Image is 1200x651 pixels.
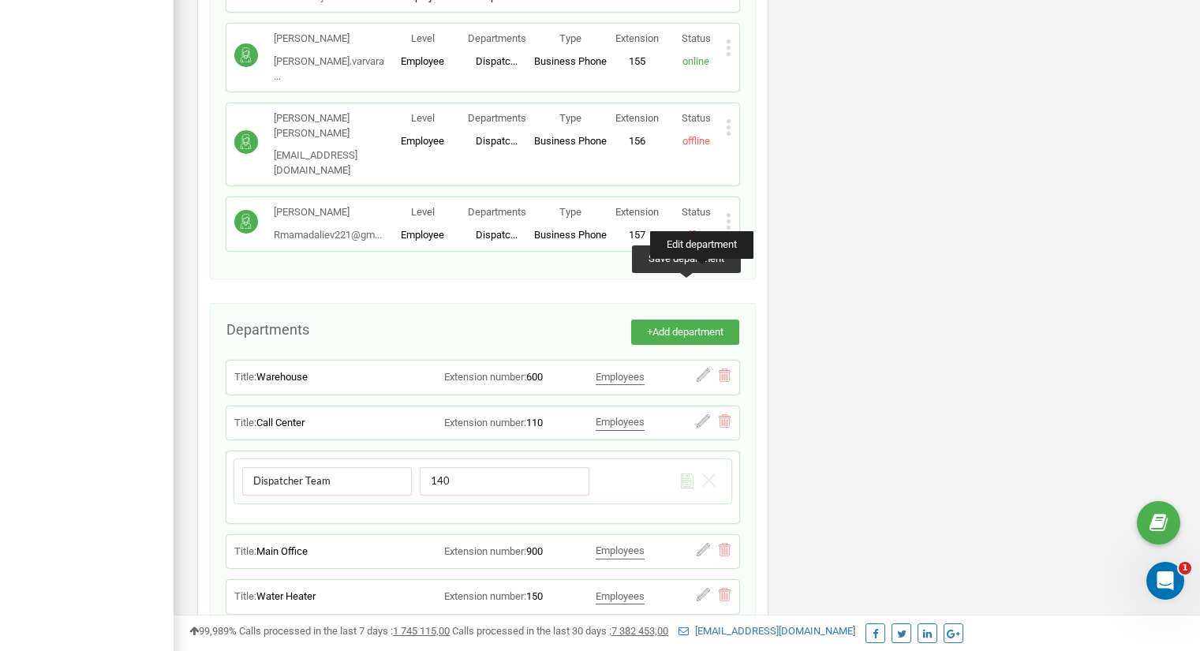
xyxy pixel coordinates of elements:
[401,55,444,67] span: Employee
[393,625,450,637] u: 1 745 115,00
[256,545,308,557] span: Main Office
[468,112,526,124] span: Departments
[526,371,543,383] span: 600
[559,206,581,218] span: Type
[476,135,518,147] span: Dispatc...
[534,55,607,67] span: Business Phone
[444,545,526,557] span: Extension number:
[682,229,710,241] span: offline
[534,229,607,241] span: Business Phone
[256,371,308,383] span: Warehouse
[234,417,256,428] span: Title:
[444,371,526,383] span: Extension number:
[682,32,711,44] span: Status
[189,625,237,637] span: 99,989%
[682,206,711,218] span: Status
[234,371,256,383] span: Title:
[234,590,256,602] span: Title:
[534,135,607,147] span: Business Phone
[256,417,305,428] span: Call Center
[615,206,659,218] span: Extension
[452,625,668,637] span: Calls processed in the last 30 days :
[631,320,739,346] button: +Add department
[607,134,667,149] p: 156
[596,590,645,602] span: Employees
[611,625,668,637] u: 7 382 453,00
[526,417,543,428] span: 110
[401,135,444,147] span: Employee
[411,112,435,124] span: Level
[444,417,526,428] span: Extension number:
[596,371,645,383] span: Employees
[615,112,659,124] span: Extension
[1179,562,1191,574] span: 1
[274,55,384,82] span: [PERSON_NAME].varvara...
[239,625,450,637] span: Calls processed in the last 7 days :
[596,416,645,428] span: Employees
[526,545,543,557] span: 900
[682,135,710,147] span: offline
[234,545,256,557] span: Title:
[444,590,526,602] span: Extension number:
[615,32,659,44] span: Extension
[401,229,444,241] span: Employee
[468,206,526,218] span: Departments
[682,55,709,67] span: online
[420,467,589,495] input: Enter an extension number
[559,112,581,124] span: Type
[256,590,316,602] span: Water Heater
[242,467,412,495] input: Enter title
[411,32,435,44] span: Level
[274,149,357,176] span: [EMAIL_ADDRESS][DOMAIN_NAME]
[682,112,711,124] span: Status
[526,590,543,602] span: 150
[476,229,518,241] span: Dispatc...
[559,32,581,44] span: Type
[607,228,667,243] p: 157
[274,111,386,140] p: [PERSON_NAME] [PERSON_NAME]
[411,206,435,218] span: Level
[468,32,526,44] span: Departments
[274,205,382,220] p: [PERSON_NAME]
[1146,562,1184,600] iframe: Intercom live chat
[476,55,518,67] span: Dispatc...
[652,326,723,338] span: Add department
[607,54,667,69] p: 155
[226,321,309,338] span: Departments
[679,625,855,637] a: [EMAIL_ADDRESS][DOMAIN_NAME]
[274,32,386,47] p: [PERSON_NAME]
[274,229,382,241] span: Rmamadaliev221@gm...
[596,544,645,556] span: Employees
